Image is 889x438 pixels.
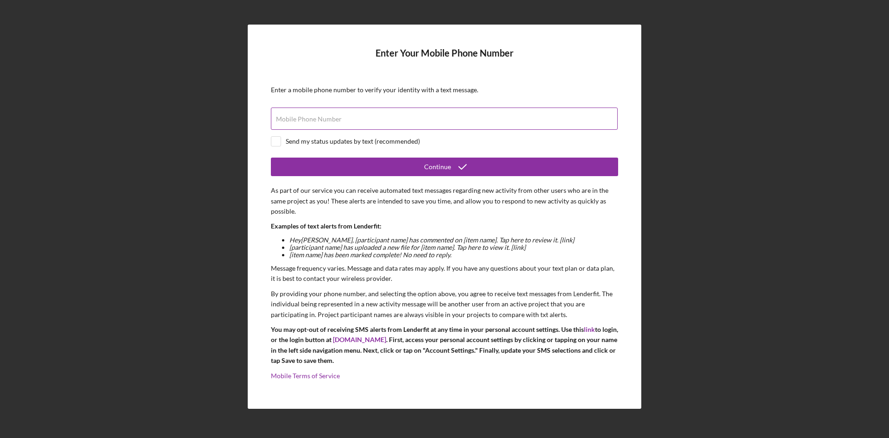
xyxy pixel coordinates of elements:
li: Hey [PERSON_NAME] , [participant name] has commented on [item name]. Tap here to review it. [link] [289,236,618,244]
p: As part of our service you can receive automated text messages regarding new activity from other ... [271,185,618,216]
a: [DOMAIN_NAME] [333,336,386,343]
p: By providing your phone number, and selecting the option above, you agree to receive text message... [271,289,618,320]
div: Enter a mobile phone number to verify your identity with a text message. [271,86,618,94]
p: Examples of text alerts from Lenderfit: [271,221,618,231]
p: Message frequency varies. Message and data rates may apply. If you have any questions about your ... [271,263,618,284]
li: [participant name] has uploaded a new file for [item name]. Tap here to view it. [link] [289,244,618,251]
li: [item name] has been marked complete! No need to reply. [289,251,618,259]
label: Mobile Phone Number [276,115,342,123]
div: Send my status updates by text (recommended) [286,138,420,145]
a: link [584,325,595,333]
div: Continue [424,158,451,176]
h4: Enter Your Mobile Phone Number [271,48,618,72]
p: You may opt-out of receiving SMS alerts from Lenderfit at any time in your personal account setti... [271,324,618,366]
button: Continue [271,158,618,176]
a: Mobile Terms of Service [271,372,340,380]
